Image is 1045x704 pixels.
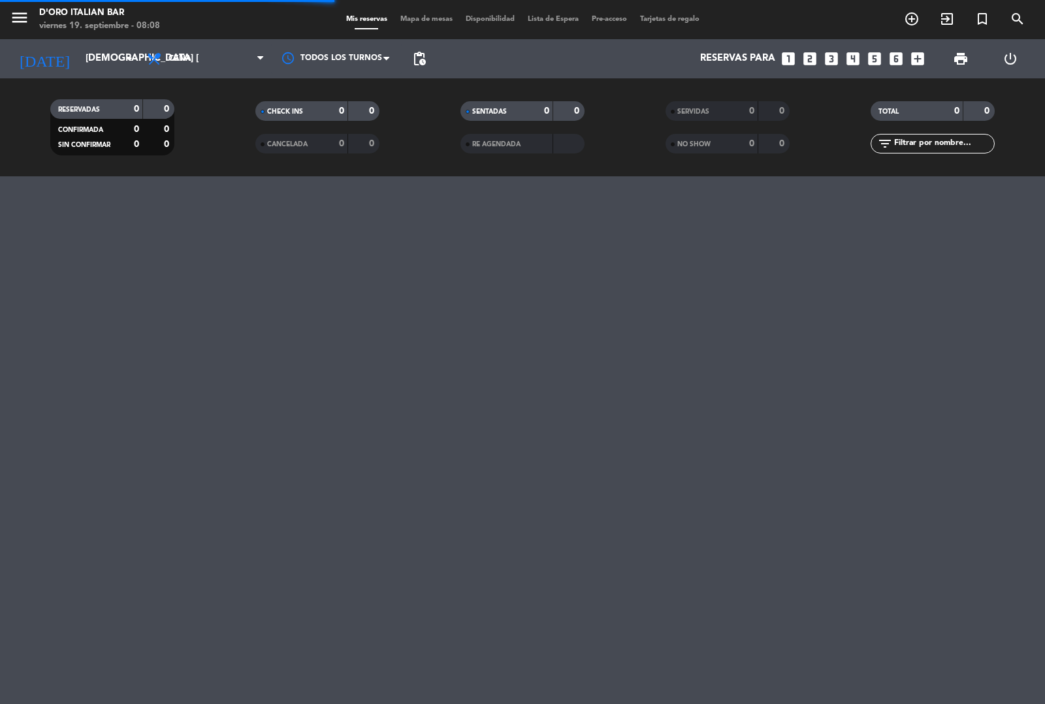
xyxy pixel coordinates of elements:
i: add_box [909,50,926,67]
span: CANCELADA [267,141,308,148]
strong: 0 [369,139,377,148]
button: menu [10,8,29,32]
i: looks_one [780,50,797,67]
strong: 0 [574,106,582,116]
i: looks_3 [823,50,840,67]
strong: 0 [164,125,172,134]
span: pending_actions [411,51,427,67]
span: print [953,51,969,67]
span: SERVIDAS [677,108,709,115]
span: TOTAL [878,108,899,115]
div: viernes 19. septiembre - 08:08 [39,20,160,33]
i: menu [10,8,29,27]
span: Lista de Espera [521,16,585,23]
strong: 0 [984,106,992,116]
i: filter_list [877,136,893,152]
i: turned_in_not [974,11,990,27]
strong: 0 [544,106,549,116]
strong: 0 [339,139,344,148]
strong: 0 [954,106,959,116]
span: CONFIRMADA [58,127,103,133]
div: D'oro Italian Bar [39,7,160,20]
i: [DATE] [10,44,79,73]
strong: 0 [134,125,139,134]
span: SIN CONFIRMAR [58,142,110,148]
span: CHECK INS [267,108,303,115]
strong: 0 [339,106,344,116]
span: Mapa de mesas [394,16,459,23]
strong: 0 [779,139,787,148]
strong: 0 [164,140,172,149]
strong: 0 [164,104,172,114]
i: exit_to_app [939,11,955,27]
span: Cena [169,54,191,63]
span: Reservas para [700,53,775,65]
span: Mis reservas [340,16,394,23]
i: looks_5 [866,50,883,67]
strong: 0 [779,106,787,116]
strong: 0 [134,104,139,114]
i: looks_two [801,50,818,67]
div: LOG OUT [986,39,1035,78]
i: arrow_drop_down [121,51,137,67]
strong: 0 [134,140,139,149]
i: looks_4 [844,50,861,67]
strong: 0 [749,106,754,116]
input: Filtrar por nombre... [893,136,994,151]
i: search [1010,11,1025,27]
i: add_circle_outline [904,11,920,27]
i: looks_6 [888,50,905,67]
span: RESERVADAS [58,106,100,113]
i: power_settings_new [1003,51,1018,67]
span: NO SHOW [677,141,711,148]
span: RE AGENDADA [472,141,521,148]
strong: 0 [749,139,754,148]
span: Tarjetas de regalo [634,16,706,23]
span: Disponibilidad [459,16,521,23]
span: Pre-acceso [585,16,634,23]
strong: 0 [369,106,377,116]
span: SENTADAS [472,108,507,115]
